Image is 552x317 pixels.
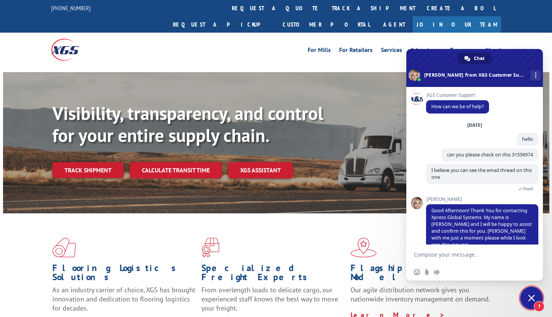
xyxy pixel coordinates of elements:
a: Track shipment [52,162,124,178]
a: Request a pickup [167,16,277,33]
span: Our agile distribution network gives you nationwide inventory management on demand. [351,285,490,303]
span: 1 [534,301,544,312]
span: Good Afternoon! Thank You for contacting Xpress Global Systems. My name is [PERSON_NAME] and I wi... [431,207,532,248]
b: Visibility, transparency, and control for your entire supply chain. [52,101,323,147]
span: How can we be of help? [431,103,484,110]
a: About [485,47,501,55]
a: Join Our Team [413,16,501,33]
a: XGS ASSISTANT [228,162,293,178]
a: Advantages [410,47,442,55]
span: As an industry carrier of choice, XGS has brought innovation and dedication to flooring logistics... [52,285,195,312]
img: xgs-icon-flagship-distribution-model-red [351,238,377,257]
span: XGS Customer Support [426,93,489,98]
textarea: Compose your message... [414,251,519,258]
img: xgs-icon-focused-on-flooring-red [201,238,219,257]
img: xgs-icon-total-supply-chain-intelligence-red [52,238,76,257]
div: Chat [458,53,492,64]
a: For Retailers [339,47,373,55]
h1: Specialized Freight Experts [201,263,345,285]
span: can you please check on this 31556974 [447,151,533,158]
div: Close chat [520,287,543,309]
span: Send a file [424,269,430,275]
a: Agent [376,16,413,33]
a: Customer Portal [277,16,376,33]
div: [DATE] [467,123,482,128]
span: I believe you can see the email thread on this one [431,167,532,180]
a: Services [381,47,402,55]
span: Chat [474,53,484,64]
a: Calculate transit time [130,162,222,178]
a: For Mills [308,47,331,55]
div: More channels [530,70,541,80]
span: Read [523,186,533,191]
span: Insert an emoji [414,269,420,275]
a: Resources [450,47,477,55]
span: hello [522,136,533,142]
h1: Flooring Logistics Solutions [52,263,196,285]
span: [PERSON_NAME] [426,197,538,202]
a: [PHONE_NUMBER] [51,4,91,12]
h1: Flagship Distribution Model [351,263,494,285]
span: Audio message [434,269,440,275]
